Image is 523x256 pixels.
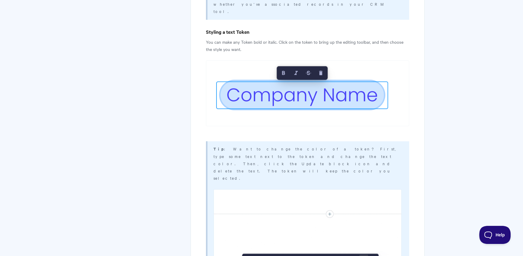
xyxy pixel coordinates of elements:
[206,28,409,36] h4: Styling a text Token
[206,60,409,126] img: file-CzdVwZLAQk.png
[206,38,409,52] p: You can make any Token bold or italic. Click on the token to bring up the editing toolbar, and th...
[213,145,402,181] p: : Want to change the color of a token? First, type some text next to the token and change the tex...
[213,146,224,151] b: Tip
[479,226,511,244] iframe: Toggle Customer Support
